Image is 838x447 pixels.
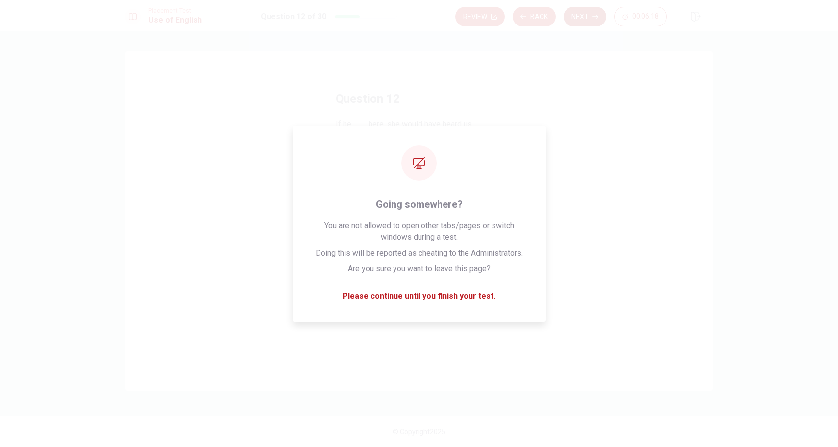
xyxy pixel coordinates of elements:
[360,217,377,229] span: does
[340,150,356,166] div: A
[513,7,556,26] button: Back
[148,14,202,26] h1: Use of English
[360,185,391,196] span: had been
[336,243,502,267] button: Dis
[336,118,502,130] span: If he ___ here, she would have heard us.
[261,11,326,23] h1: Question 12 of 30
[455,7,505,26] button: Review
[148,7,202,14] span: Placement Test
[564,7,606,26] button: Next
[340,183,356,198] div: B
[336,178,502,203] button: Bhad been
[340,215,356,231] div: C
[340,247,356,263] div: D
[360,152,369,164] span: be
[336,211,502,235] button: Cdoes
[336,146,502,170] button: Abe
[336,91,502,107] h4: Question 12
[360,249,366,261] span: is
[614,7,667,26] button: 00:06:18
[632,13,659,21] span: 00:06:18
[393,428,445,436] span: © Copyright 2025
